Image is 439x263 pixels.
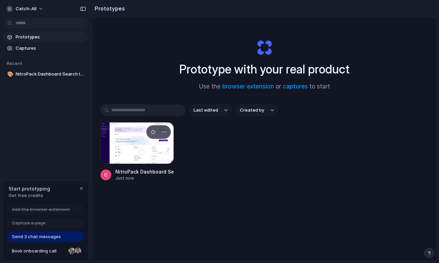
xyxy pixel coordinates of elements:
button: Last edited [190,104,232,116]
span: Prototypes [16,34,86,40]
h2: Prototypes [92,4,125,13]
span: Send 3 chat messages [12,233,61,240]
button: catch-all [3,3,47,14]
span: catch-all [16,5,36,12]
a: Book onboarding call [7,246,84,257]
a: 🎨NitroPack Dashboard Search Integration [3,69,88,79]
span: Add the browser extension [12,206,70,213]
a: browser extension [222,83,274,90]
div: Nicole Kubica [68,247,76,255]
a: Captures [3,43,88,53]
span: Book onboarding call [12,248,66,254]
div: 🎨 [7,70,12,78]
button: 🎨 [6,71,13,78]
span: Get free credits [9,192,50,199]
a: captures [283,83,308,90]
span: Recent [7,61,22,66]
a: NitroPack Dashboard Search IntegrationNitroPack Dashboard Search IntegrationJust now [100,122,174,181]
div: NitroPack Dashboard Search Integration [115,168,174,175]
h1: Prototype with your real product [179,60,349,78]
span: Created by [240,107,264,114]
div: Christian Iacullo [74,247,82,255]
div: Just now [115,175,174,181]
span: Captures [16,45,86,52]
span: Start prototyping [9,185,50,192]
a: Prototypes [3,32,88,42]
span: NitroPack Dashboard Search Integration [16,71,86,78]
span: Capture a page [12,220,46,227]
span: Last edited [194,107,218,114]
button: Created by [236,104,278,116]
span: Use the or to start [199,82,330,91]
